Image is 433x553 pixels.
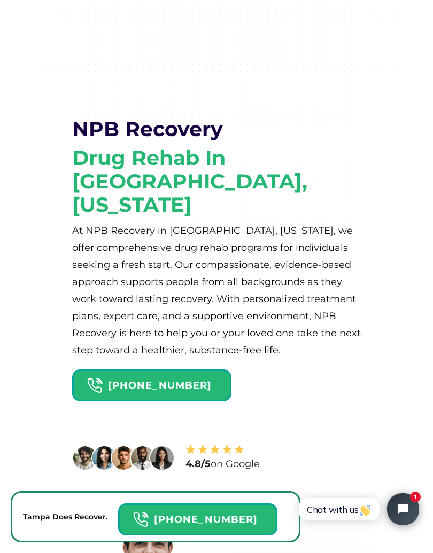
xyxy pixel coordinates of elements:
[72,222,361,359] p: At NPB Recovery in [GEOGRAPHIC_DATA], [US_STATE], we offer comprehensive drug rehab programs for ...
[185,458,211,470] strong: 4.8/5
[72,146,361,217] h1: Drug Rehab in [GEOGRAPHIC_DATA], [US_STATE]
[185,457,260,471] div: on Google
[287,484,428,534] iframe: Tidio Chat
[185,444,244,455] img: Stars review icon
[72,364,242,401] a: Header Calendar Icons[PHONE_NUMBER]
[91,445,117,471] img: A woman in a blue shirt is smiling.
[87,377,103,394] img: Header Calendar Icons
[23,510,107,523] p: Tampa Does Recover.
[72,117,223,141] h1: NPB Recovery
[133,511,149,528] img: Header Calendar Icons
[111,445,136,471] img: A man with a beard and a mustache.
[130,445,156,471] img: A man with a beard wearing a white shirt and black tie.
[149,445,175,471] img: A woman in a business suit posing for a picture.
[72,445,98,471] img: A man with a beard smiling at the camera.
[154,513,258,525] strong: [PHONE_NUMBER]
[118,498,288,535] a: Header Calendar Icons[PHONE_NUMBER]
[108,380,212,391] strong: [PHONE_NUMBER]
